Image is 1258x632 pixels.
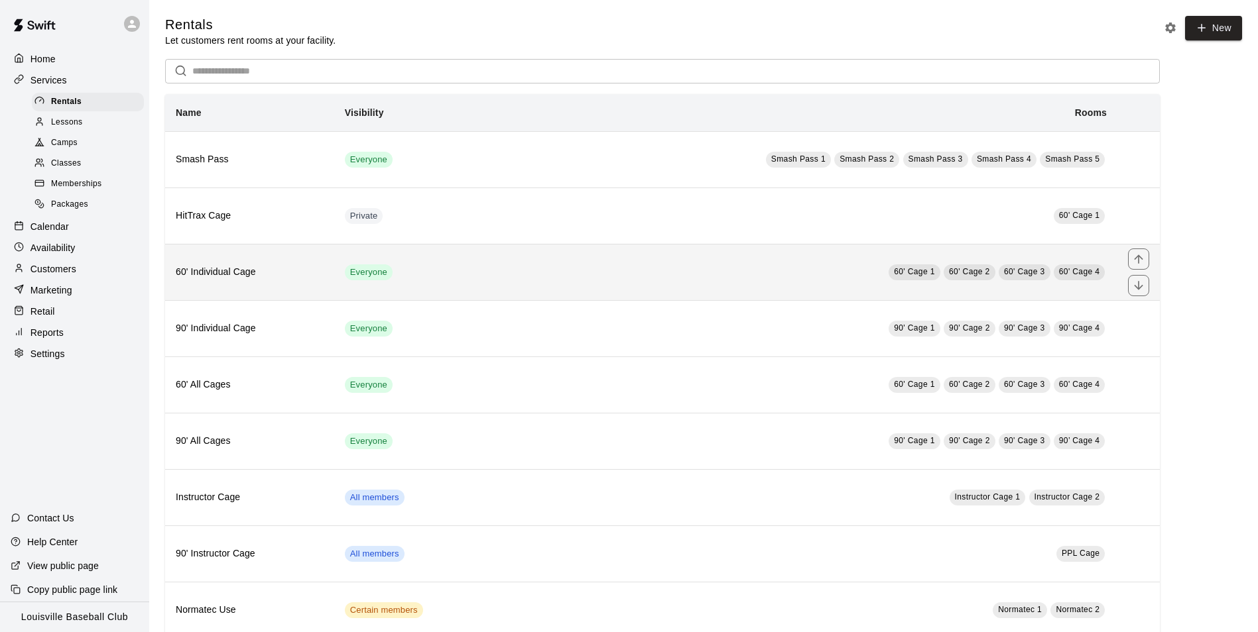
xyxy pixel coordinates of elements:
div: Lessons [32,113,144,132]
button: move item down [1128,275,1149,296]
span: 60' Cage 1 [894,380,935,389]
span: Packages [51,198,88,211]
div: Camps [32,134,144,152]
a: Memberships [32,174,149,195]
span: Instructor Cage 1 [955,492,1021,501]
h6: 60' Individual Cage [176,265,324,280]
a: Services [11,70,139,90]
span: Everyone [345,435,393,448]
span: 60' Cage 2 [949,380,990,389]
h6: Instructor Cage [176,490,324,505]
span: Normatec 2 [1056,605,1100,614]
a: Calendar [11,217,139,237]
span: 90' Cage 1 [894,436,935,445]
h5: Rentals [165,16,336,34]
div: This service is visible to only customers with certain memberships. Check the service pricing for... [345,602,423,618]
span: 90' Cage 3 [1004,323,1045,333]
button: Rental settings [1161,18,1180,38]
p: View public page [27,559,99,572]
p: Louisville Baseball Club [21,610,128,624]
span: Smash Pass 3 [909,154,963,164]
a: Home [11,49,139,69]
a: New [1185,16,1242,40]
p: Customers [31,262,76,276]
a: Packages [32,195,149,215]
span: PPL Cage [1062,549,1100,558]
span: Everyone [345,323,393,335]
h6: HitTrax Cage [176,209,324,223]
a: Settings [11,344,139,364]
h6: 90' Instructor Cage [176,547,324,561]
span: Camps [51,136,78,150]
span: Certain members [345,604,423,617]
div: Availability [11,238,139,258]
div: This service is visible to all of your customers [345,433,393,449]
a: Reports [11,323,139,342]
p: Contact Us [27,511,74,525]
div: This service is visible to all of your customers [345,377,393,393]
a: Customers [11,259,139,279]
a: Retail [11,301,139,321]
span: All members [345,492,405,504]
p: Retail [31,305,55,318]
p: Help Center [27,535,78,549]
div: This service is visible to all of your customers [345,321,393,337]
span: 90' Cage 3 [1004,436,1045,445]
span: 60' Cage 4 [1059,267,1100,276]
a: Camps [32,133,149,154]
a: Marketing [11,280,139,300]
p: Marketing [31,284,72,297]
b: Rooms [1075,107,1107,118]
a: Classes [32,154,149,174]
b: Visibility [345,107,384,118]
div: This service is visible to all members [345,546,405,562]
span: 60' Cage 1 [1059,211,1100,220]
div: Classes [32,154,144,173]
span: 60' Cage 2 [949,267,990,276]
a: Lessons [32,112,149,132]
span: 90' Cage 2 [949,436,990,445]
span: 60' Cage 4 [1059,380,1100,389]
div: This service is visible to all of your customers [345,264,393,280]
span: 90' Cage 2 [949,323,990,333]
span: Smash Pass 4 [977,154,1031,164]
h6: 90' All Cages [176,434,324,448]
p: Home [31,52,56,66]
span: 60' Cage 3 [1004,267,1045,276]
p: Copy public page link [27,583,117,596]
p: Calendar [31,220,69,233]
span: 90' Cage 1 [894,323,935,333]
p: Let customers rent rooms at your facility. [165,34,336,47]
div: This service is visible to all of your customers [345,152,393,168]
span: 60' Cage 1 [894,267,935,276]
span: Instructor Cage 2 [1035,492,1100,501]
span: Private [345,210,383,223]
span: Smash Pass 1 [771,154,826,164]
p: Settings [31,347,65,360]
span: 90’ Cage 4 [1059,436,1100,445]
span: Everyone [345,379,393,392]
span: All members [345,548,405,560]
h6: 90' Individual Cage [176,321,324,336]
b: Name [176,107,202,118]
span: Memberships [51,178,101,191]
div: Rentals [32,93,144,111]
span: Smash Pass 5 [1045,154,1100,164]
button: move item up [1128,248,1149,270]
h6: 60' All Cages [176,378,324,392]
h6: Normatec Use [176,603,324,617]
span: 60' Cage 3 [1004,380,1045,389]
div: Packages [32,195,144,214]
p: Reports [31,326,64,339]
span: Lessons [51,116,83,129]
p: Services [31,74,67,87]
span: Normatec 1 [998,605,1042,614]
div: Memberships [32,175,144,193]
